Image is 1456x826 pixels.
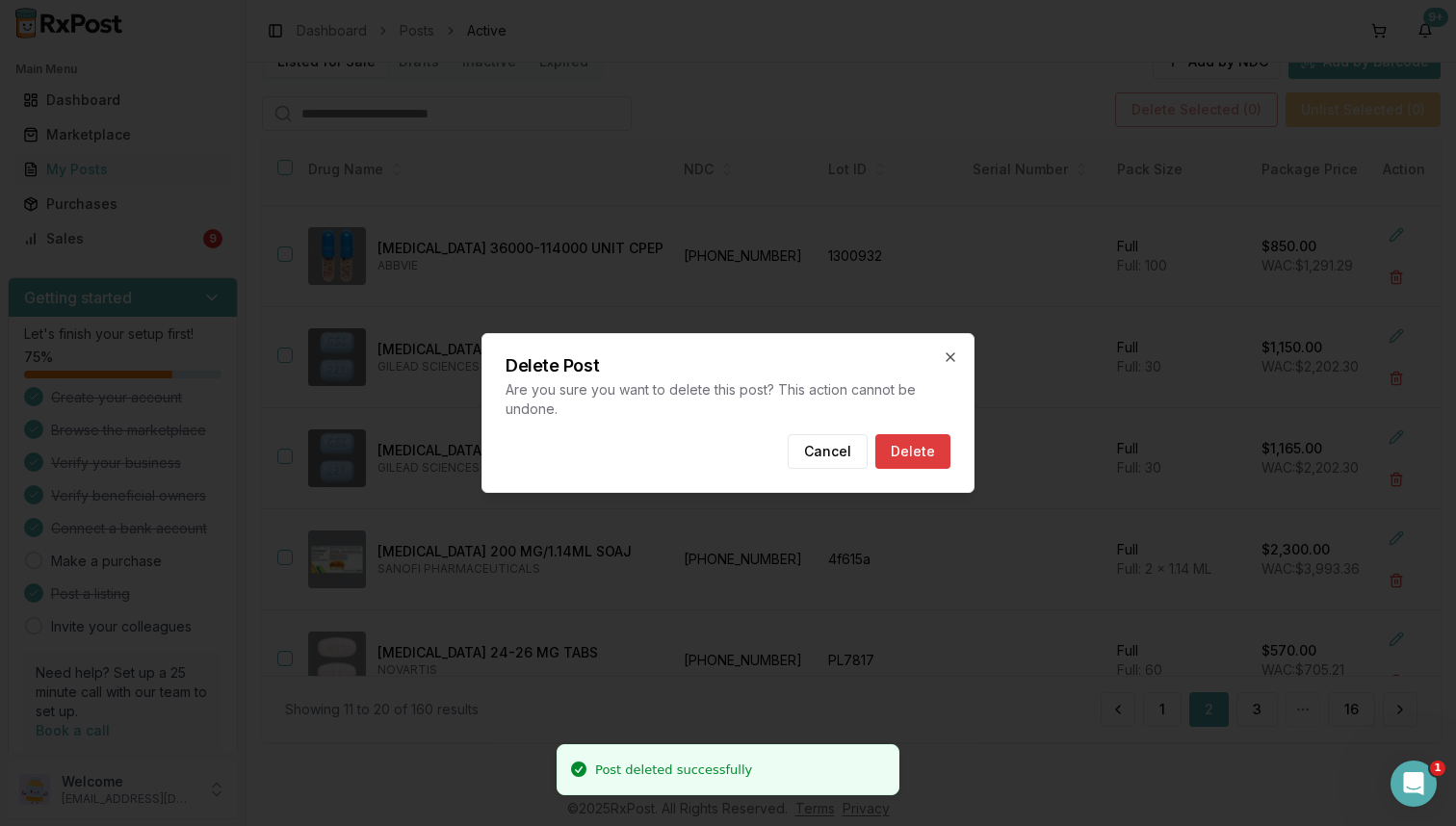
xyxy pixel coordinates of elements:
button: Delete [875,434,950,469]
iframe: Intercom live chat [1391,761,1437,807]
h2: Delete Post [506,357,950,374]
button: Cancel [788,434,868,469]
span: 1 [1430,761,1445,776]
p: Are you sure you want to delete this post? This action cannot be undone. [506,380,950,419]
